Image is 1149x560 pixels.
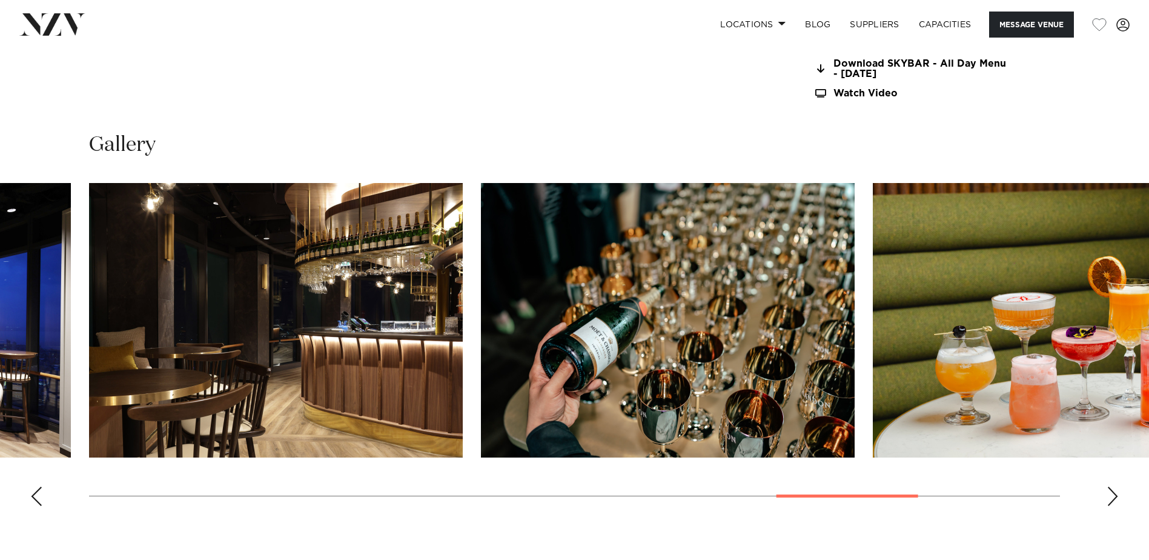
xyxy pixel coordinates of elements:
[481,183,855,458] swiper-slide: 14 / 17
[909,12,981,38] a: Capacities
[989,12,1074,38] button: Message Venue
[89,183,463,458] swiper-slide: 13 / 17
[19,13,85,35] img: nzv-logo.png
[795,12,840,38] a: BLOG
[813,88,1011,99] a: Watch Video
[813,59,1011,79] a: Download SKYBAR - All Day Menu - [DATE]
[840,12,909,38] a: SUPPLIERS
[89,132,156,159] h2: Gallery
[710,12,795,38] a: Locations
